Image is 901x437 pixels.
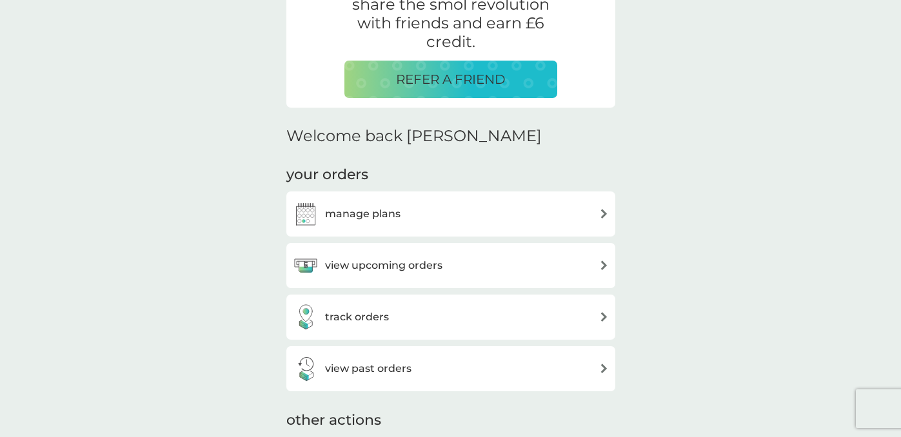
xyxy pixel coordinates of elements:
h3: view upcoming orders [325,257,442,274]
img: arrow right [599,209,609,218]
h3: your orders [286,165,368,185]
img: arrow right [599,260,609,270]
button: REFER A FRIEND [344,61,557,98]
h3: other actions [286,411,381,431]
img: arrow right [599,312,609,322]
p: REFER A FRIEND [396,69,506,90]
h3: track orders [325,309,389,325]
img: arrow right [599,364,609,373]
h2: Welcome back [PERSON_NAME] [286,127,542,146]
h3: manage plans [325,206,401,222]
h3: view past orders [325,360,411,377]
